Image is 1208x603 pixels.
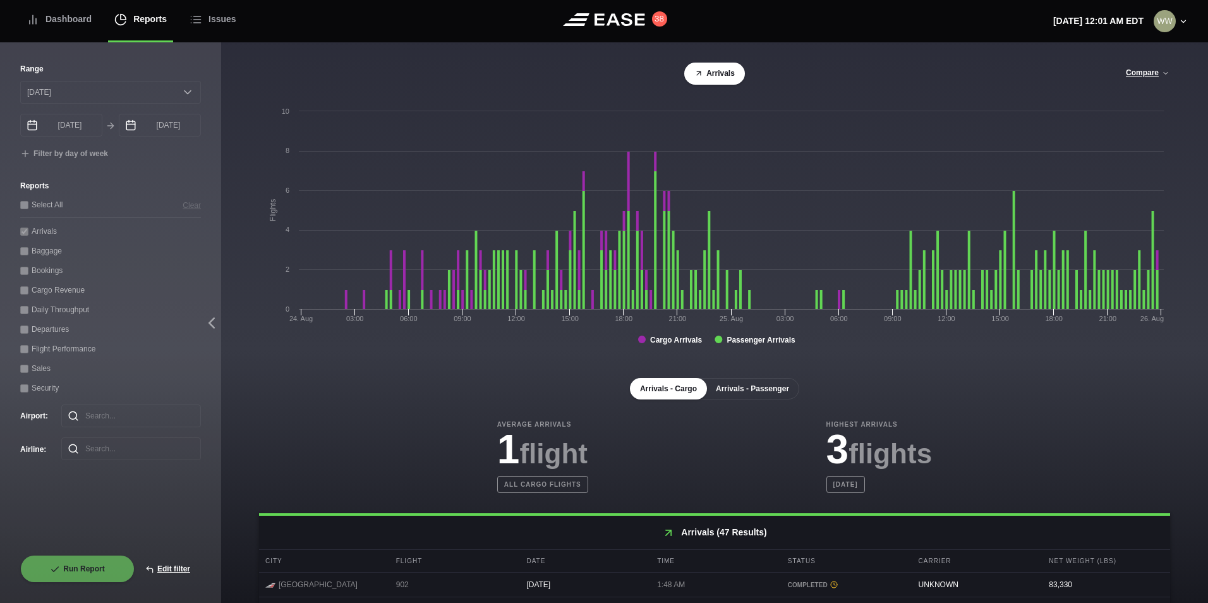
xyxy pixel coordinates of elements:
[615,315,632,322] text: 18:00
[135,555,201,583] button: Edit filter
[119,114,201,137] input: mm/dd/yyyy
[286,186,289,194] text: 6
[849,438,932,469] span: flights
[782,550,909,572] div: Status
[1099,315,1117,322] text: 21:00
[651,550,778,572] div: Time
[61,437,201,460] input: Search...
[826,420,933,429] b: Highest Arrivals
[727,336,795,344] tspan: Passenger Arrivals
[497,420,588,429] b: Average Arrivals
[497,429,588,470] h3: 1
[657,580,685,589] span: 1:48 AM
[519,438,588,469] span: flight
[259,516,1170,549] h2: Arrivals (47 Results)
[400,315,418,322] text: 06:00
[497,476,588,493] b: All cargo flights
[61,405,201,427] input: Search...
[884,315,902,322] text: 09:00
[20,410,41,422] label: Airport :
[706,378,799,399] button: Arrivals - Passenger
[826,429,933,470] h3: 3
[1140,315,1164,322] tspan: 26. Aug
[669,315,687,322] text: 21:00
[788,580,903,590] div: COMPLETED
[938,315,955,322] text: 12:00
[720,315,743,322] tspan: 25. Aug
[20,180,201,192] label: Reports
[289,315,313,322] tspan: 24. Aug
[991,315,1009,322] text: 15:00
[912,550,1040,572] div: Carrier
[183,198,201,212] button: Clear
[684,63,745,85] button: Arrivals
[826,476,865,493] b: [DATE]
[279,579,358,590] span: [GEOGRAPHIC_DATA]
[286,226,289,233] text: 4
[507,315,525,322] text: 12:00
[20,149,108,159] button: Filter by day of week
[20,444,41,455] label: Airline :
[630,378,707,399] button: Arrivals - Cargo
[652,11,667,27] button: 38
[20,114,102,137] input: mm/dd/yyyy
[776,315,794,322] text: 03:00
[286,265,289,273] text: 2
[1053,15,1144,28] p: [DATE] 12:01 AM EDT
[282,107,289,115] text: 10
[286,305,289,313] text: 0
[1125,69,1170,78] button: Compare
[346,315,364,322] text: 03:00
[1042,573,1170,597] div: 83,330
[396,580,409,589] span: 902
[1042,550,1170,572] div: Net Weight (LBS)
[561,315,579,322] text: 15:00
[390,550,517,572] div: Flight
[520,573,648,597] div: [DATE]
[286,147,289,154] text: 8
[650,336,703,344] tspan: Cargo Arrivals
[830,315,848,322] text: 06:00
[520,550,648,572] div: Date
[1045,315,1063,322] text: 18:00
[20,63,201,75] label: Range
[269,199,277,221] tspan: Flights
[454,315,471,322] text: 09:00
[912,573,1040,597] div: UNKNOWN
[1154,10,1176,32] img: 44fab04170f095a2010eee22ca678195
[259,550,387,572] div: City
